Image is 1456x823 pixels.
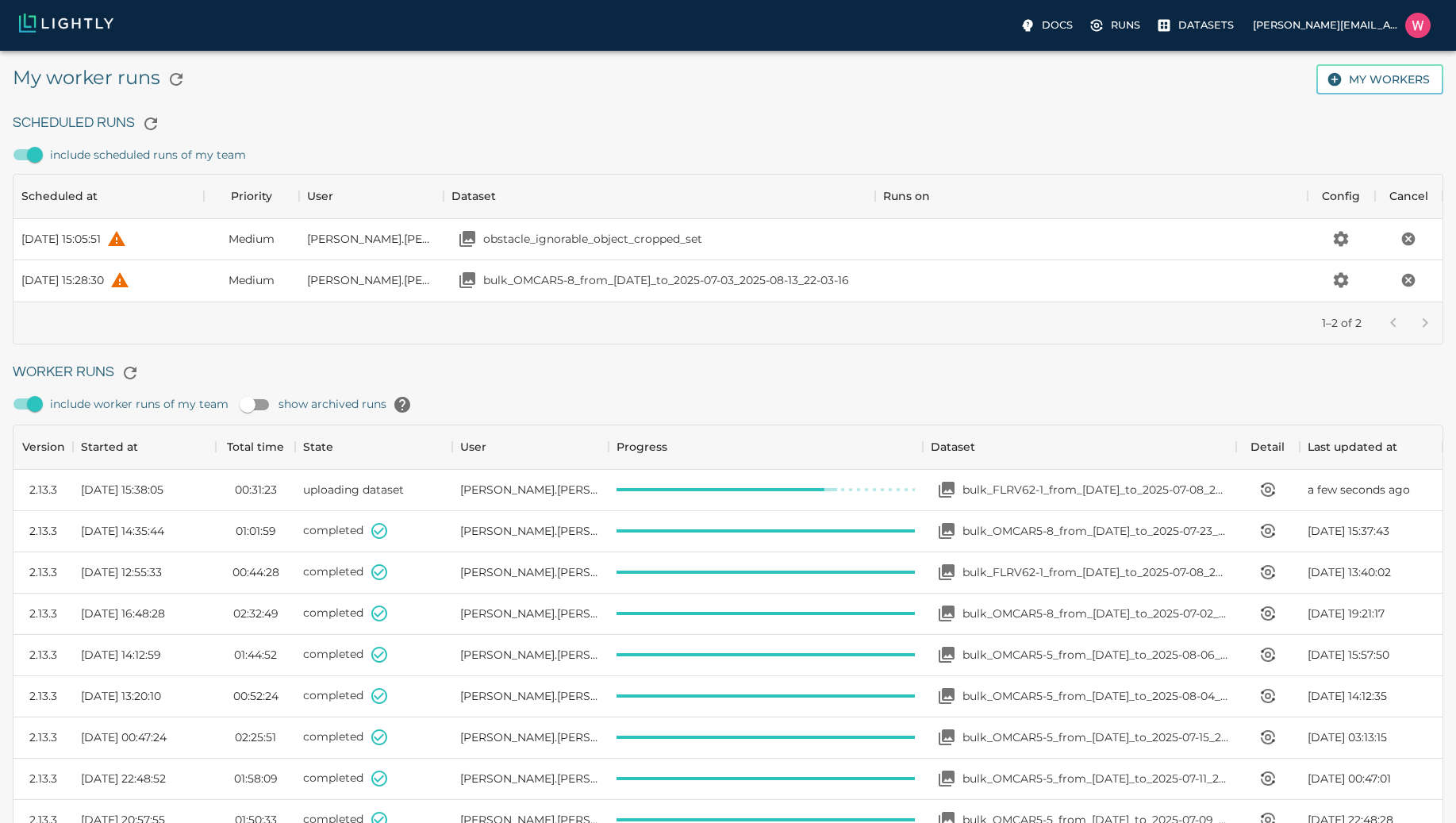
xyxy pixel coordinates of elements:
[1253,17,1399,33] p: [PERSON_NAME][EMAIL_ADDRESS][PERSON_NAME]
[962,606,1228,621] p: bulk_OMCAR5-8_from_[DATE]_to_2025-07-02_2025-08-12_23-35-32
[460,729,601,745] span: William Maio (Bonsairobotics)
[931,721,962,753] button: Open your dataset bulk_OMCAR5-5_from_2025-07-12_to_2025-07-15_2025-07-22_23-10-59
[931,639,1228,671] a: Open your dataset bulk_OMCAR5-5_from_2025-08-05_to_2025-08-06_2025-08-11_20-28-27bulk_OMCAR5-5_fr...
[363,556,395,588] button: State set to COMPLETED
[1389,174,1428,218] div: Cancel
[931,515,962,547] button: Open your dataset bulk_OMCAR5-8_from_2025-07-22_to_2025-07-23_2025-08-13_21-05-14
[931,763,962,794] button: Open your dataset bulk_OMCAR5-5_from_2025-07-10_to_2025-07-11_2025-07-22_22-43-32
[1236,425,1300,469] div: Detail
[13,63,192,95] h5: My worker runs
[1308,482,1410,498] time: a few seconds ago
[235,729,276,745] time: 02:25:51
[363,598,395,629] button: State set to COMPLETED
[460,482,601,498] span: William Maio (Bonsairobotics)
[1308,647,1389,663] span: [DATE] 15:57:50
[229,272,275,288] span: Medium
[13,357,1443,389] h6: Worker Runs
[81,688,161,704] span: [DATE] 13:20:10
[451,223,483,255] button: Open your dataset obstacle_ignorable_object_cropped_set
[234,771,278,786] time: 01:58:09
[1252,474,1284,506] button: View worker run detail
[1252,556,1284,588] button: View worker run detail
[1252,763,1284,794] button: View worker run detail
[1308,523,1389,539] span: [DATE] 15:37:43
[931,721,1228,753] a: Open your dataset bulk_OMCAR5-5_from_2025-07-12_to_2025-07-15_2025-07-22_23-10-59bulk_OMCAR5-5_fr...
[1308,606,1385,621] span: [DATE] 19:21:17
[233,606,279,621] time: 02:32:49
[931,763,1228,794] a: Open your dataset bulk_OMCAR5-5_from_2025-07-10_to_2025-07-11_2025-07-22_22-43-32bulk_OMCAR5-5_fr...
[29,564,57,580] div: 2.13.3
[1016,13,1079,38] label: Docs
[1252,680,1284,712] button: View worker run detail
[81,482,163,498] span: [DATE] 15:38:05
[303,688,363,702] span: completed
[363,639,395,671] button: State set to COMPLETED
[1085,13,1147,38] label: Runs
[303,523,363,537] span: completed
[1250,425,1285,469] div: Detail
[21,231,101,247] div: [DATE] 15:05:51
[931,598,962,629] button: Open your dataset bulk_OMCAR5-8_from_2025-07-01_to_2025-07-02_2025-08-12_23-35-32
[931,680,1228,712] a: Open your dataset bulk_OMCAR5-5_from_2025-08-01_to_2025-08-04_2025-08-11_20-16-27bulk_OMCAR5-5_fr...
[1375,174,1443,218] div: Cancel
[81,729,167,745] span: [DATE] 00:47:24
[29,606,57,621] div: 2.13.3
[104,264,136,296] button: help
[50,396,229,412] span: include worker runs of my team
[931,639,962,671] button: Open your dataset bulk_OMCAR5-5_from_2025-08-05_to_2025-08-06_2025-08-11_20-28-27
[81,523,164,539] span: [DATE] 14:35:44
[483,231,702,247] p: obstacle_ignorable_object_cropped_set
[73,425,216,469] div: Started at
[29,647,57,663] div: 2.13.3
[307,174,333,218] div: User
[931,556,962,588] button: Open your dataset bulk_FLRV62-1_from_2025-07-07_to_2025-07-08_2025-08-13_19-47-40
[617,425,667,469] div: Progress
[962,564,1228,580] p: bulk_FLRV62-1_from_[DATE]_to_2025-07-08_2025-08-13_19-47-40
[363,515,395,547] button: State set to COMPLETED
[29,771,57,786] div: 2.13.3
[460,564,601,580] span: William Maio (Bonsairobotics)
[295,425,452,469] div: State
[236,523,276,539] time: 01:01:59
[1322,315,1362,331] p: 1–2 of 2
[307,272,436,288] span: William Maio (Bonsairobotics)
[1042,17,1073,33] p: Docs
[81,647,161,663] span: [DATE] 14:12:59
[1247,8,1437,43] label: [PERSON_NAME][EMAIL_ADDRESS][PERSON_NAME]William Maio
[1316,64,1443,95] button: My workers
[101,223,133,255] button: help
[81,606,165,621] span: [DATE] 16:48:28
[307,231,436,247] span: William Maio (Bonsairobotics)
[299,174,444,218] div: User
[1308,425,1397,469] div: Last updated at
[931,425,975,469] div: Dataset
[29,729,57,745] div: 2.13.3
[962,482,1228,498] p: bulk_FLRV62-1_from_[DATE]_to_2025-07-08_2025-08-13_21-40-34
[13,108,1443,140] h6: Scheduled Runs
[962,729,1228,745] p: bulk_OMCAR5-5_from_[DATE]_to_2025-07-15_2025-07-22_23-10-59
[883,174,930,218] div: Runs on
[962,647,1228,663] p: bulk_OMCAR5-5_from_[DATE]_to_2025-08-06_2025-08-11_20-28-27
[232,564,279,580] time: 00:44:28
[303,425,333,469] div: State
[1252,721,1284,753] button: View worker run detail
[1178,17,1234,33] p: Datasets
[460,425,486,469] div: User
[931,515,1228,547] a: Open your dataset bulk_OMCAR5-8_from_2025-07-22_to_2025-07-23_2025-08-13_21-05-14bulk_OMCAR5-8_fr...
[229,231,275,247] span: Medium
[962,523,1228,539] p: bulk_OMCAR5-8_from_[DATE]_to_2025-07-23_2025-08-13_21-05-14
[234,647,277,663] time: 01:44:52
[1394,266,1423,294] button: Cancel the scheduled run
[227,425,284,469] div: Total time
[21,272,104,288] div: [DATE] 15:28:30
[931,474,1228,506] a: Open your dataset bulk_FLRV62-1_from_2025-07-07_to_2025-07-08_2025-08-13_21-40-34bulk_FLRV62-1_fr...
[609,425,922,469] div: Progress
[931,598,1228,629] a: Open your dataset bulk_OMCAR5-8_from_2025-07-01_to_2025-07-02_2025-08-12_23-35-32bulk_OMCAR5-8_fr...
[451,264,483,296] button: Open your dataset bulk_OMCAR5-8_from_2025-07-03_to_2025-07-03_2025-08-13_22-03-16
[1153,13,1240,38] label: Datasets
[1322,174,1360,218] div: Config
[460,606,601,621] span: William Maio (Bonsairobotics)
[962,688,1228,704] p: bulk_OMCAR5-5_from_[DATE]_to_2025-08-04_2025-08-11_20-16-27
[363,763,395,794] button: State set to COMPLETED
[231,174,272,218] div: Priority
